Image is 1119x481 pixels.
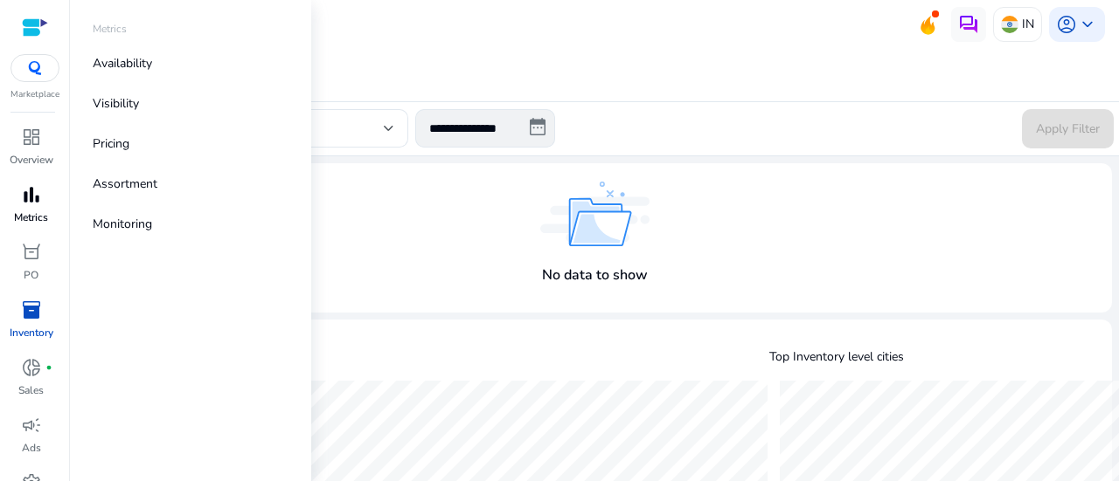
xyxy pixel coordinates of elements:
[21,127,42,148] span: dashboard
[93,175,157,193] p: Assortment
[22,440,41,456] p: Ads
[21,357,42,378] span: donut_small
[14,210,48,225] p: Metrics
[93,54,152,72] p: Availability
[1056,14,1077,35] span: account_circle
[21,184,42,205] span: bar_chart
[93,94,139,113] p: Visibility
[45,364,52,371] span: fiber_manual_record
[93,134,129,153] p: Pricing
[21,242,42,263] span: orders
[93,215,152,233] p: Monitoring
[540,182,650,247] img: no_data_found.svg
[18,382,44,398] p: Sales
[1022,9,1034,39] p: IN
[1001,16,1018,33] img: in.svg
[21,299,42,320] span: inventory_2
[93,21,127,37] p: Metrics
[91,347,762,366] p: City level Inventory
[10,88,59,101] p: Marketplace
[1077,14,1098,35] span: keyboard_arrow_down
[24,267,38,283] p: PO
[769,347,1105,366] p: Top Inventory level cities
[10,152,53,168] p: Overview
[10,325,53,340] p: Inventory
[19,61,51,75] img: QC-logo.svg
[21,415,42,436] span: campaign
[542,267,648,284] h4: No data to show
